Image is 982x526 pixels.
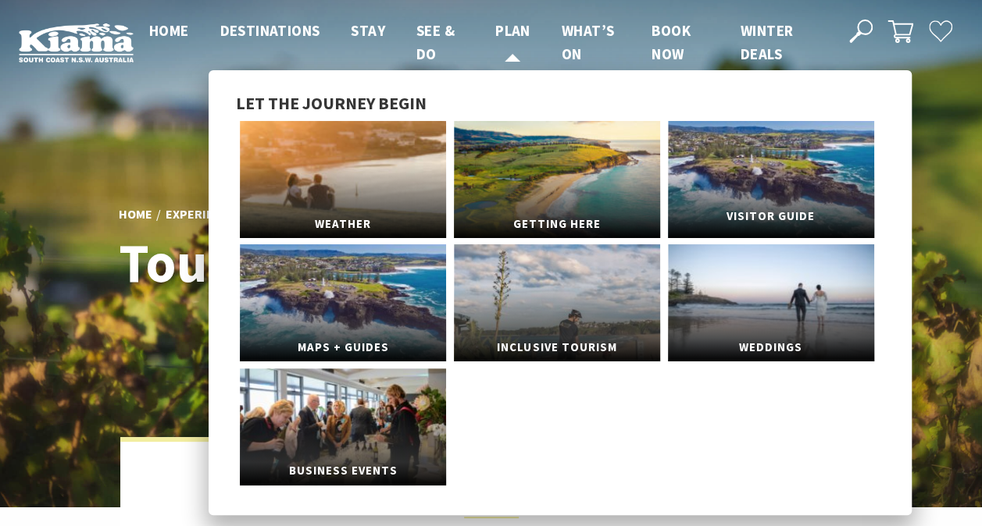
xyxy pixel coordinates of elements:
[562,21,614,63] span: What’s On
[198,465,784,518] h2: The Value of Experience
[240,333,446,362] span: Maps + Guides
[351,21,385,40] span: Stay
[668,202,874,231] span: Visitor Guide
[652,21,691,63] span: Book now
[19,23,134,62] img: Kiama Logo
[149,21,189,40] span: Home
[668,333,874,362] span: Weddings
[119,206,152,223] a: Home
[236,92,427,114] span: Let the journey begin
[741,21,793,63] span: Winter Deals
[454,210,660,239] span: Getting Here
[495,21,530,40] span: Plan
[240,210,446,239] span: Weather
[240,457,446,485] span: Business Events
[119,233,560,293] h1: Tours
[454,333,660,362] span: Inclusive Tourism
[134,19,831,66] nav: Main Menu
[166,206,237,223] a: Experience
[416,21,455,63] span: See & Do
[220,21,320,40] span: Destinations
